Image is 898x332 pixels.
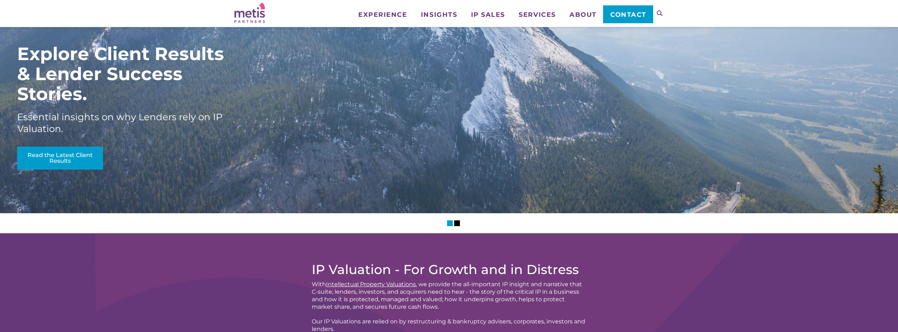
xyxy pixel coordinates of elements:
[454,220,460,226] li: Slider Page 2
[312,280,587,311] div: With , we provide the all-important IP insight and narrative that C-suite, lenders, investors, an...
[471,11,505,18] span: IP Sales
[312,262,587,277] h2: IP Valuation - For Growth and in Distress
[17,111,232,135] div: Essential insights on why Lenders rely on IP Valuation.
[234,3,265,23] img: Metis Partners
[519,11,555,18] span: Services
[358,11,407,18] span: Experience
[326,281,416,288] a: Intellectual Property Valuations
[447,220,453,226] li: Slider Page 1
[421,11,457,18] span: Insights
[17,44,232,104] div: Explore Client Results & Lender Success Stories.
[569,11,597,18] span: About
[610,11,646,18] span: Contact
[603,5,653,23] a: Contact
[17,147,103,170] a: Read the Latest Client Results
